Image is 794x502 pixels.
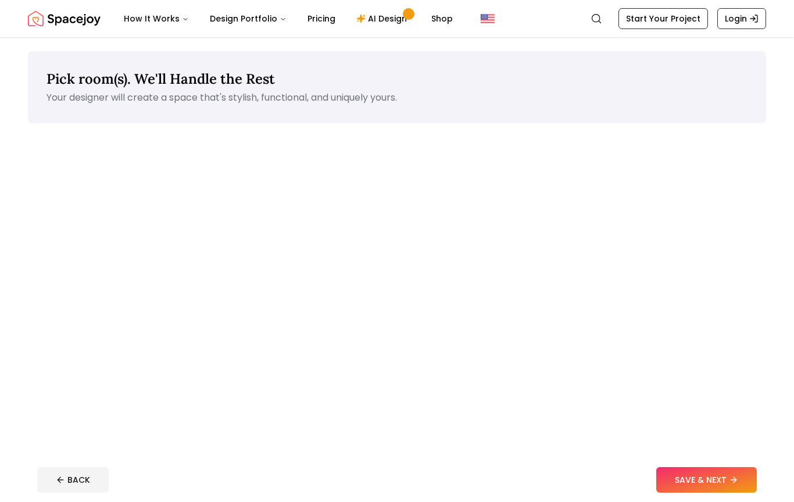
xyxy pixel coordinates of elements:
button: BACK [37,467,109,493]
p: Your designer will create a space that's stylish, functional, and uniquely yours. [47,91,747,105]
span: Pick room(s). We'll Handle the Rest [47,70,275,88]
button: Design Portfolio [201,7,296,30]
nav: Main [115,7,462,30]
button: How It Works [115,7,198,30]
a: Spacejoy [28,7,101,30]
a: AI Design [347,7,420,30]
a: Pricing [298,7,345,30]
img: Spacejoy Logo [28,7,101,30]
img: United States [481,12,495,26]
a: Start Your Project [618,8,708,29]
a: Shop [422,7,462,30]
a: Login [717,8,766,29]
button: SAVE & NEXT [656,467,757,493]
